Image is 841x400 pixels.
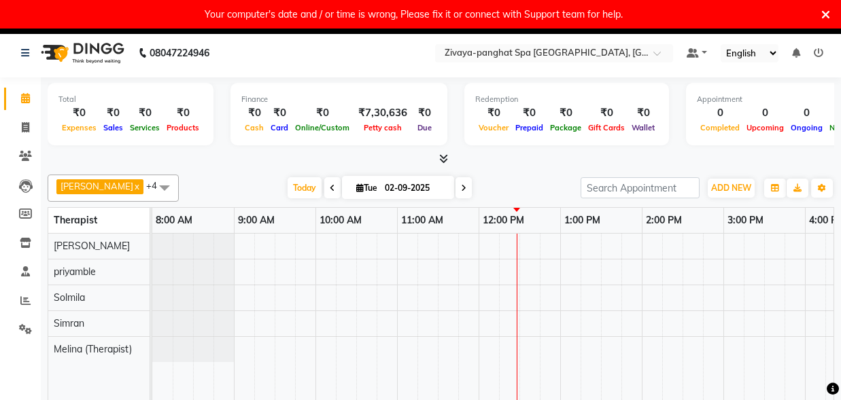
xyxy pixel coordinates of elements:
span: Gift Cards [585,123,628,132]
span: Due [414,123,435,132]
div: Redemption [475,94,658,105]
span: Petty cash [360,123,405,132]
div: 0 [787,105,826,121]
div: 0 [743,105,787,121]
div: ₹0 [100,105,126,121]
div: ₹0 [267,105,292,121]
a: 3:00 PM [724,211,767,230]
div: Total [58,94,203,105]
a: 8:00 AM [152,211,196,230]
span: Package [547,123,585,132]
span: Wallet [628,123,658,132]
div: Finance [241,94,436,105]
div: ₹0 [163,105,203,121]
a: 2:00 PM [642,211,685,230]
a: 10:00 AM [316,211,365,230]
span: Solmila [54,291,85,304]
div: ₹0 [413,105,436,121]
div: ₹0 [292,105,353,121]
div: 0 [697,105,743,121]
div: ₹7,30,636 [353,105,413,121]
span: Today [288,177,322,198]
div: ₹0 [512,105,547,121]
span: Voucher [475,123,512,132]
span: priyamble [54,266,96,278]
div: ₹0 [547,105,585,121]
span: Simran [54,317,84,329]
a: 9:00 AM [235,211,278,230]
div: ₹0 [126,105,163,121]
span: Services [126,123,163,132]
button: ADD NEW [708,179,755,198]
span: Cash [241,123,267,132]
span: Ongoing [787,123,826,132]
span: [PERSON_NAME] [61,181,133,192]
span: ADD NEW [711,183,751,193]
a: x [133,181,139,192]
div: ₹0 [58,105,100,121]
span: Therapist [54,214,97,226]
a: 12:00 PM [479,211,528,230]
input: 2025-09-02 [381,178,449,198]
div: ₹0 [475,105,512,121]
span: Melina (Therapist) [54,343,132,355]
div: ₹0 [628,105,658,121]
span: Upcoming [743,123,787,132]
div: Your computer's date and / or time is wrong, Please fix it or connect with Support team for help. [205,5,623,23]
span: Tue [353,183,381,193]
a: 11:00 AM [398,211,447,230]
span: [PERSON_NAME] [54,240,130,252]
span: Prepaid [512,123,547,132]
span: +4 [146,180,167,191]
span: Completed [697,123,743,132]
input: Search Appointment [581,177,700,198]
b: 08047224946 [150,34,209,72]
span: Online/Custom [292,123,353,132]
span: Expenses [58,123,100,132]
span: Sales [100,123,126,132]
a: 1:00 PM [561,211,604,230]
span: Card [267,123,292,132]
div: ₹0 [241,105,267,121]
span: Products [163,123,203,132]
div: ₹0 [585,105,628,121]
img: logo [35,34,128,72]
